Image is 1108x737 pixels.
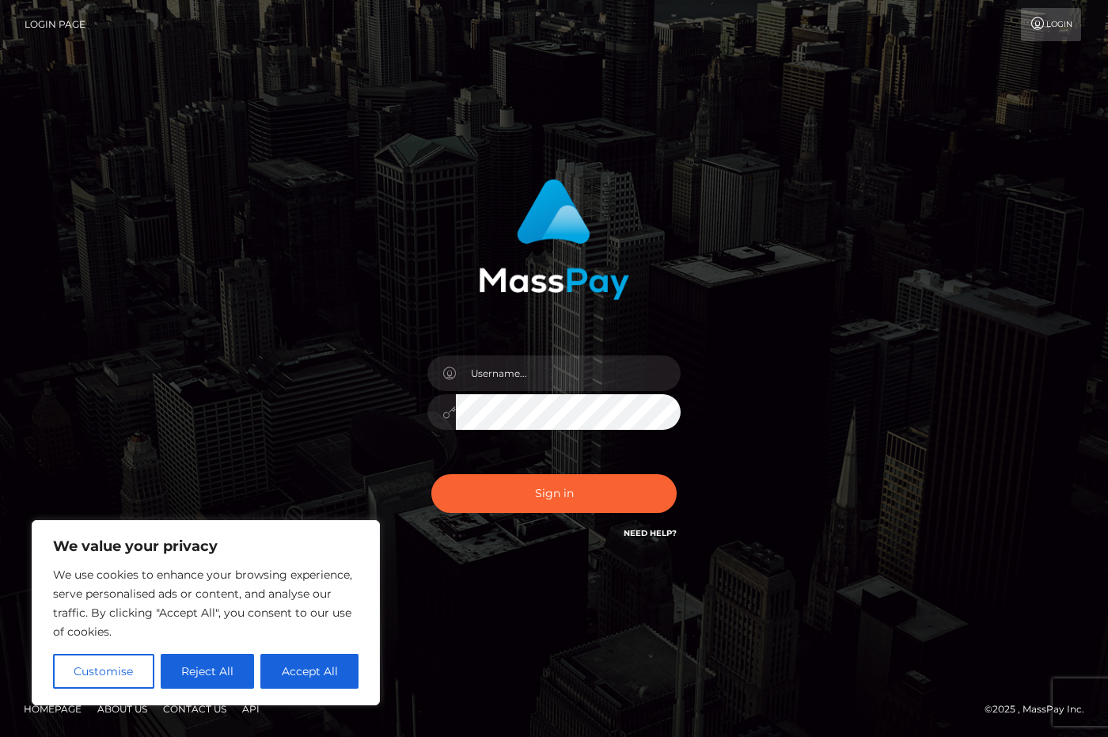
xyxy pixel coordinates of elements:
[53,537,359,556] p: We value your privacy
[456,355,681,391] input: Username...
[479,179,629,300] img: MassPay Login
[53,565,359,641] p: We use cookies to enhance your browsing experience, serve personalised ads or content, and analys...
[260,654,359,689] button: Accept All
[1021,8,1081,41] a: Login
[236,697,266,721] a: API
[161,654,255,689] button: Reject All
[985,701,1096,718] div: © 2025 , MassPay Inc.
[157,697,233,721] a: Contact Us
[25,8,85,41] a: Login Page
[91,697,154,721] a: About Us
[17,697,88,721] a: Homepage
[624,528,677,538] a: Need Help?
[32,520,380,705] div: We value your privacy
[431,474,677,513] button: Sign in
[53,654,154,689] button: Customise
